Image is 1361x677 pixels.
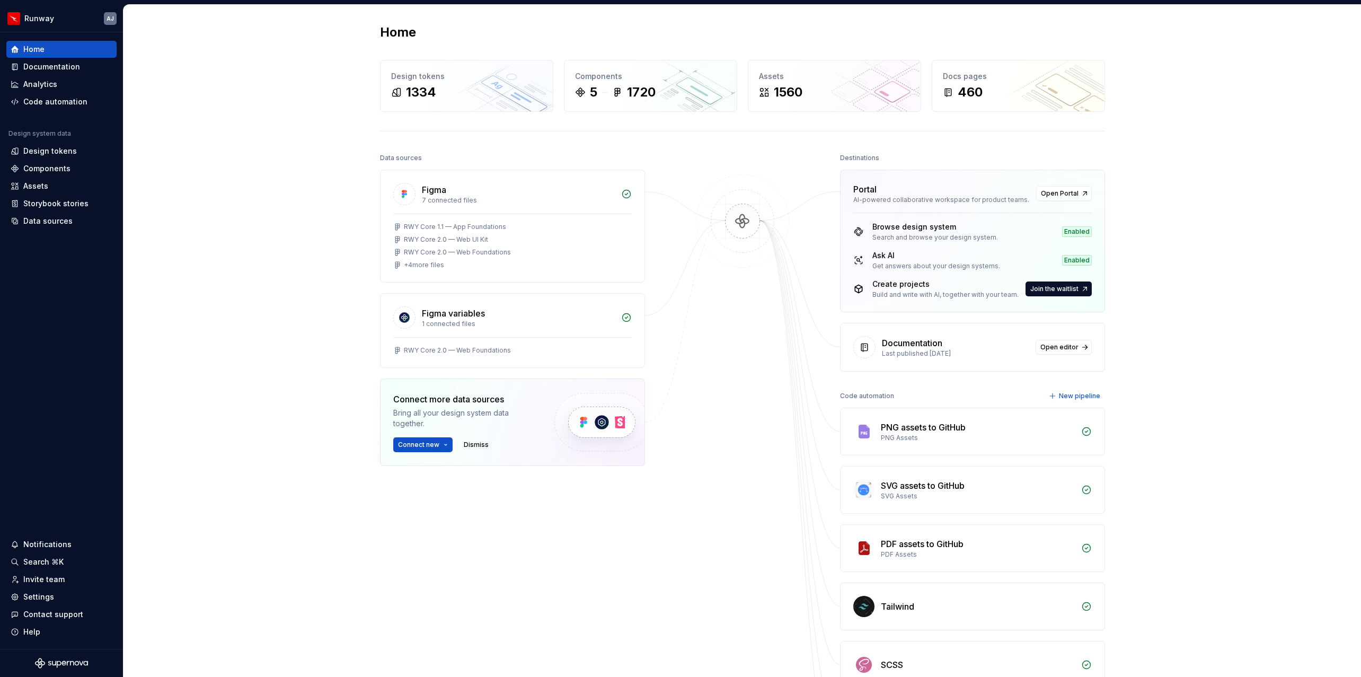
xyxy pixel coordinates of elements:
[943,71,1094,82] div: Docs pages
[872,291,1019,299] div: Build and write with AI, together with your team.
[6,76,117,93] a: Analytics
[398,441,439,449] span: Connect new
[422,320,615,328] div: 1 connected files
[23,574,65,585] div: Invite team
[24,13,54,24] div: Runway
[872,222,998,232] div: Browse design system
[881,479,965,492] div: SVG assets to GitHub
[1036,340,1092,355] a: Open editor
[6,623,117,640] button: Help
[23,539,72,550] div: Notifications
[6,178,117,195] a: Assets
[6,195,117,212] a: Storybook stories
[23,592,54,602] div: Settings
[23,146,77,156] div: Design tokens
[881,492,1075,500] div: SVG Assets
[853,196,1030,204] div: AI-powered collaborative workspace for product teams.
[881,434,1075,442] div: PNG Assets
[881,600,914,613] div: Tailwind
[1036,186,1092,201] a: Open Portal
[2,7,121,30] button: RunwayAJ
[627,84,656,101] div: 1720
[881,658,903,671] div: SCSS
[872,250,1000,261] div: Ask AI
[404,261,444,269] div: + 4 more files
[1040,343,1079,351] span: Open editor
[23,198,89,209] div: Storybook stories
[882,337,942,349] div: Documentation
[1030,285,1079,293] span: Join the waitlist
[23,96,87,107] div: Code automation
[840,151,879,165] div: Destinations
[380,24,416,41] h2: Home
[958,84,983,101] div: 460
[23,216,73,226] div: Data sources
[107,14,114,23] div: AJ
[1026,282,1092,296] button: Join the waitlist
[7,12,20,25] img: 6b187050-a3ed-48aa-8485-808e17fcee26.png
[406,84,436,101] div: 1334
[6,606,117,623] button: Contact support
[23,163,70,174] div: Components
[422,196,615,205] div: 7 connected files
[422,307,485,320] div: Figma variables
[840,389,894,403] div: Code automation
[872,233,998,242] div: Search and browse your design system.
[1041,189,1079,198] span: Open Portal
[23,79,57,90] div: Analytics
[6,41,117,58] a: Home
[872,262,1000,270] div: Get answers about your design systems.
[881,538,964,550] div: PDF assets to GitHub
[6,143,117,160] a: Design tokens
[35,658,88,669] svg: Supernova Logo
[23,627,40,637] div: Help
[6,213,117,230] a: Data sources
[393,393,536,406] div: Connect more data sources
[391,71,542,82] div: Design tokens
[23,61,80,72] div: Documentation
[23,557,64,567] div: Search ⌘K
[872,279,1019,289] div: Create projects
[23,609,83,620] div: Contact support
[404,235,488,244] div: RWY Core 2.0 — Web UI Kit
[564,60,737,112] a: Components51720
[23,181,48,191] div: Assets
[380,293,645,368] a: Figma variables1 connected filesRWY Core 2.0 — Web Foundations
[380,170,645,283] a: Figma7 connected filesRWY Core 1.1 — App FoundationsRWY Core 2.0 — Web UI KitRWY Core 2.0 — Web F...
[1046,389,1105,403] button: New pipeline
[6,553,117,570] button: Search ⌘K
[774,84,802,101] div: 1560
[590,84,597,101] div: 5
[393,408,536,429] div: Bring all your design system data together.
[404,248,511,257] div: RWY Core 2.0 — Web Foundations
[1062,255,1092,266] div: Enabled
[881,421,966,434] div: PNG assets to GitHub
[6,93,117,110] a: Code automation
[393,437,453,452] button: Connect new
[881,550,1075,559] div: PDF Assets
[759,71,910,82] div: Assets
[380,60,553,112] a: Design tokens1334
[6,588,117,605] a: Settings
[464,441,489,449] span: Dismiss
[404,346,511,355] div: RWY Core 2.0 — Web Foundations
[6,160,117,177] a: Components
[6,571,117,588] a: Invite team
[6,58,117,75] a: Documentation
[853,183,877,196] div: Portal
[459,437,493,452] button: Dismiss
[404,223,506,231] div: RWY Core 1.1 — App Foundations
[748,60,921,112] a: Assets1560
[932,60,1105,112] a: Docs pages460
[1062,226,1092,237] div: Enabled
[1059,392,1100,400] span: New pipeline
[882,349,1029,358] div: Last published [DATE]
[422,183,446,196] div: Figma
[8,129,71,138] div: Design system data
[575,71,726,82] div: Components
[380,151,422,165] div: Data sources
[6,536,117,553] button: Notifications
[23,44,45,55] div: Home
